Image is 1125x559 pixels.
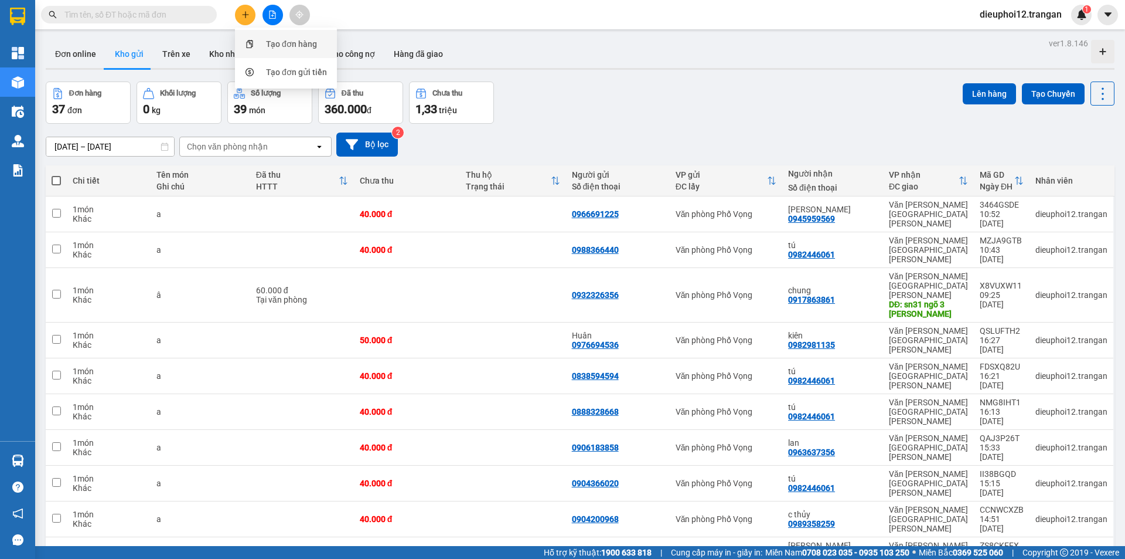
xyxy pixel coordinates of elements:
span: notification [12,508,23,519]
div: 1 món [73,510,145,519]
div: Chọn văn phòng nhận [187,141,268,153]
button: Trên xe [153,40,200,68]
th: Toggle SortBy [670,165,782,197]
th: Toggle SortBy [250,165,354,197]
button: Khối lượng0kg [137,82,221,124]
div: 0982446061 [788,483,835,493]
div: c thủy [788,510,877,519]
div: Khối lượng [160,89,196,97]
img: logo-vxr [10,8,25,25]
img: solution-icon [12,164,24,177]
span: copyright [1060,548,1068,557]
span: search [49,11,57,19]
span: plus [241,11,250,19]
strong: 0369 525 060 [953,548,1003,557]
div: 0904366020 [572,479,619,488]
div: 0963637356 [788,448,835,457]
div: 0982446061 [788,376,835,385]
span: aim [295,11,304,19]
button: Hàng đã giao [384,40,452,68]
span: 39 [234,102,247,116]
div: a [156,209,244,219]
div: ĐC lấy [676,182,767,191]
button: aim [289,5,310,25]
div: 1 món [73,474,145,483]
div: 14:51 [DATE] [980,514,1024,533]
div: 09:25 [DATE] [980,290,1024,309]
div: Đơn hàng [69,89,101,97]
div: 1 món [73,402,145,412]
span: snippets [246,40,254,48]
div: VP nhận [889,170,959,179]
div: Số điện thoại [788,183,877,192]
div: VP gửi [676,170,767,179]
button: file-add [262,5,283,25]
div: a [156,407,244,416]
div: Văn phòng Phố Vọng [676,336,776,345]
div: 40.000 đ [360,514,454,524]
div: 0888328668 [572,407,619,416]
sup: 2 [392,127,404,138]
div: dieuphoi12.trangan [1035,371,1107,381]
div: MZJA9GTB [980,236,1024,245]
div: 0966691225 [572,209,619,219]
div: a [156,479,244,488]
div: 15:33 [DATE] [980,443,1024,462]
strong: 0708 023 035 - 0935 103 250 [802,548,909,557]
span: Miền Bắc [919,546,1003,559]
div: QSLUFTH2 [980,326,1024,336]
div: Ghi chú [156,182,244,191]
div: 16:21 [DATE] [980,371,1024,390]
div: Văn phòng Phố Vọng [676,209,776,219]
div: Văn [PERSON_NAME][GEOGRAPHIC_DATA][PERSON_NAME] [889,505,968,533]
button: Bộ lọc [336,133,398,157]
div: chung [788,286,877,295]
div: trường [788,205,877,214]
span: đơn [67,106,82,115]
img: warehouse-icon [12,455,24,467]
div: Nhân viên [1035,176,1107,185]
div: Văn phòng Phố Vọng [676,245,776,255]
div: 0989358259 [788,519,835,528]
div: Tạo đơn hàng [266,38,317,50]
div: Trạng thái [466,182,551,191]
div: 0838594594 [572,371,619,381]
div: Tạo kho hàng mới [1091,40,1114,63]
span: file-add [268,11,277,19]
button: caret-down [1097,5,1118,25]
span: caret-down [1103,9,1113,20]
div: 0976694536 [572,340,619,350]
span: 360.000 [325,102,367,116]
div: 0982981135 [788,340,835,350]
div: Đã thu [342,89,363,97]
img: icon-new-feature [1076,9,1087,20]
input: Tìm tên, số ĐT hoặc mã đơn [64,8,203,21]
div: 0945959569 [788,214,835,223]
div: Văn phòng Phố Vọng [676,443,776,452]
div: Văn [PERSON_NAME][GEOGRAPHIC_DATA][PERSON_NAME] [889,469,968,497]
div: Chưa thu [360,176,454,185]
div: ĐC giao [889,182,959,191]
button: Đã thu360.000đ [318,82,403,124]
div: 40.000 đ [360,479,454,488]
div: dieuphoi12.trangan [1035,290,1107,300]
div: 0982446061 [788,250,835,259]
div: Văn [PERSON_NAME][GEOGRAPHIC_DATA][PERSON_NAME] [889,362,968,390]
img: warehouse-icon [12,76,24,89]
input: Select a date range. [46,137,174,156]
div: 50.000 đ [360,336,454,345]
div: 1 món [73,438,145,448]
div: Khác [73,519,145,528]
button: plus [235,5,255,25]
span: món [249,106,265,115]
div: â [156,290,244,300]
svg: open [315,142,324,151]
div: FDSXQ82U [980,362,1024,371]
div: Mã GD [980,170,1014,179]
div: Đã thu [256,170,339,179]
div: HTTT [256,182,339,191]
div: tú [788,240,877,250]
button: Kho công nợ [319,40,384,68]
div: Ngày ĐH [980,182,1014,191]
div: Khác [73,376,145,385]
